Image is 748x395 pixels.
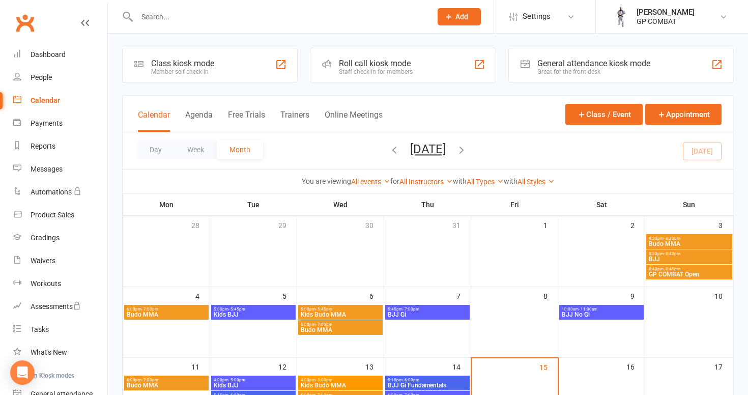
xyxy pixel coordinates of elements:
[31,73,52,81] div: People
[191,216,210,233] div: 28
[452,216,471,233] div: 31
[302,177,351,185] strong: You are viewing
[141,307,158,312] span: - 7:00pm
[558,194,645,215] th: Sat
[402,378,419,382] span: - 6:00pm
[351,178,390,186] a: All events
[390,177,399,185] strong: for
[13,272,107,295] a: Workouts
[561,312,642,318] span: BJJ No Gi
[399,178,453,186] a: All Instructors
[387,382,468,388] span: BJJ Gi Fundamentals
[31,188,72,196] div: Automations
[456,287,471,304] div: 7
[297,194,384,215] th: Wed
[648,236,730,241] span: 8:20pm
[315,307,332,312] span: - 5:45pm
[300,382,381,388] span: Kids Budo MMA
[13,135,107,158] a: Reports
[126,307,207,312] span: 6:00pm
[13,181,107,204] a: Automations
[13,89,107,112] a: Calendar
[664,251,680,256] span: - 8:40pm
[31,142,55,150] div: Reports
[523,5,551,28] span: Settings
[213,382,294,388] span: Kids BJJ
[543,216,558,233] div: 1
[13,295,107,318] a: Assessments
[228,110,265,132] button: Free Trials
[611,7,631,27] img: thumb_image1750126119.png
[217,140,263,159] button: Month
[300,312,381,318] span: Kids Budo MMA
[537,59,650,68] div: General attendance kiosk mode
[648,241,730,247] span: Budo MMA
[384,194,471,215] th: Thu
[31,325,49,333] div: Tasks
[137,140,175,159] button: Day
[438,8,481,25] button: Add
[369,287,384,304] div: 6
[637,8,695,17] div: [PERSON_NAME]
[626,358,645,375] div: 16
[648,251,730,256] span: 8:30pm
[31,119,63,127] div: Payments
[645,194,733,215] th: Sun
[31,279,61,288] div: Workouts
[31,165,63,173] div: Messages
[213,378,294,382] span: 4:00pm
[282,287,297,304] div: 5
[123,194,210,215] th: Mon
[714,358,733,375] div: 17
[31,257,55,265] div: Waivers
[315,378,332,382] span: - 5:00pm
[10,360,35,385] div: Open Intercom Messenger
[467,178,504,186] a: All Types
[365,216,384,233] div: 30
[630,287,645,304] div: 9
[13,112,107,135] a: Payments
[138,110,170,132] button: Calendar
[455,13,468,21] span: Add
[151,59,214,68] div: Class kiosk mode
[228,307,245,312] span: - 5:45pm
[645,104,722,125] button: Appointment
[387,378,468,382] span: 5:15pm
[134,10,424,24] input: Search...
[175,140,217,159] button: Week
[228,378,245,382] span: - 5:00pm
[387,307,468,312] span: 5:45pm
[471,194,558,215] th: Fri
[31,50,66,59] div: Dashboard
[452,358,471,375] div: 14
[339,59,413,68] div: Roll call kiosk mode
[504,177,517,185] strong: with
[31,302,81,311] div: Assessments
[213,312,294,318] span: Kids BJJ
[718,216,733,233] div: 3
[325,110,383,132] button: Online Meetings
[13,158,107,181] a: Messages
[339,68,413,75] div: Staff check-in for members
[280,110,309,132] button: Trainers
[185,110,213,132] button: Agenda
[315,322,332,327] span: - 7:00pm
[13,341,107,364] a: What's New
[278,216,297,233] div: 29
[31,348,67,356] div: What's New
[714,287,733,304] div: 10
[387,312,468,318] span: BJJ Gi
[13,66,107,89] a: People
[565,104,643,125] button: Class / Event
[13,43,107,66] a: Dashboard
[648,256,730,262] span: BJJ
[453,177,467,185] strong: with
[191,358,210,375] div: 11
[13,318,107,341] a: Tasks
[278,358,297,375] div: 12
[31,211,74,219] div: Product Sales
[561,307,642,312] span: 10:00am
[664,236,680,241] span: - 8:30pm
[126,378,207,382] span: 6:00pm
[13,227,107,249] a: Gradings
